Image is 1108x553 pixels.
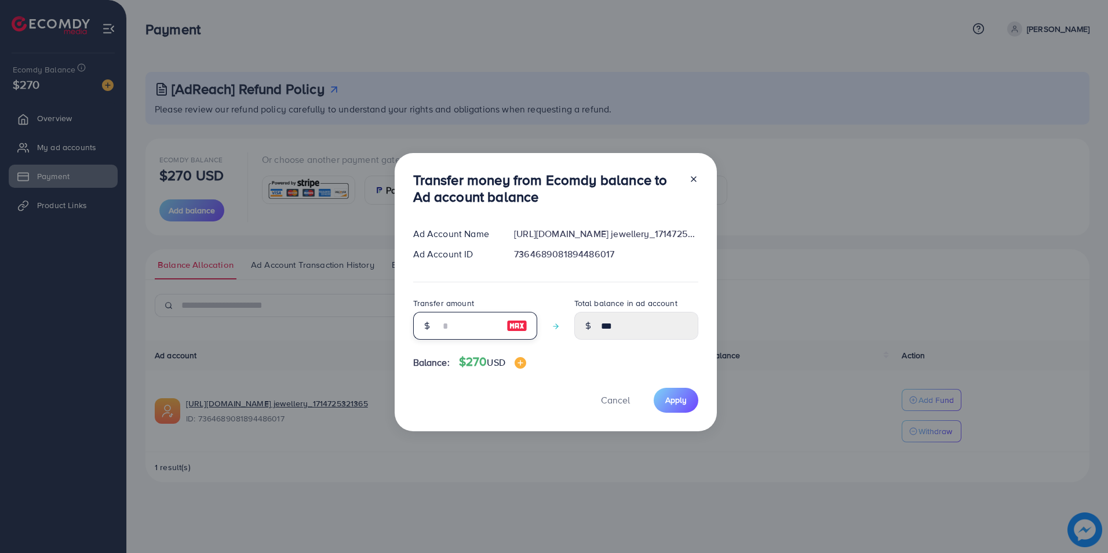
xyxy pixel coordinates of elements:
[413,297,474,309] label: Transfer amount
[413,172,680,205] h3: Transfer money from Ecomdy balance to Ad account balance
[404,248,505,261] div: Ad Account ID
[459,355,526,369] h4: $270
[404,227,505,241] div: Ad Account Name
[665,394,687,406] span: Apply
[487,356,505,369] span: USD
[574,297,677,309] label: Total balance in ad account
[506,319,527,333] img: image
[413,356,450,369] span: Balance:
[505,248,707,261] div: 7364689081894486017
[505,227,707,241] div: [URL][DOMAIN_NAME] jewellery_1714725321365
[586,388,644,413] button: Cancel
[515,357,526,369] img: image
[601,394,630,406] span: Cancel
[654,388,698,413] button: Apply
